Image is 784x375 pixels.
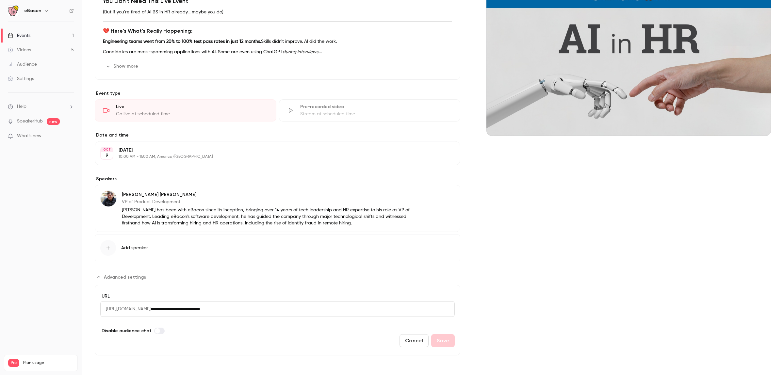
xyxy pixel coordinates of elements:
[104,274,146,281] span: Advanced settings
[103,8,452,16] p: (But if you're tired of AI BS in HR already... maybe you do)
[95,90,460,97] p: Event type
[95,235,460,261] button: Add speaker
[95,99,276,122] div: LiveGo live at scheduled time
[103,39,261,44] strong: Engineering teams went from 20% to 100% test pass rates in just 12 months.
[23,360,73,366] span: Plan usage
[17,118,43,125] a: SpeakerHub
[400,334,429,347] button: Cancel
[8,359,19,367] span: Pro
[95,132,460,139] label: Date and time
[8,32,30,39] div: Events
[116,111,268,117] div: Go live at scheduled time
[66,133,74,139] iframe: Noticeable Trigger
[17,103,26,110] span: Help
[95,185,460,232] div: Alex Kremer[PERSON_NAME] [PERSON_NAME]VP of Product Development[PERSON_NAME] has been with eBacon...
[17,133,41,139] span: What's new
[101,191,116,206] img: Alex Kremer
[116,104,268,110] div: Live
[119,147,426,154] p: [DATE]
[122,191,418,198] p: [PERSON_NAME] [PERSON_NAME]
[8,61,37,68] div: Audience
[95,272,150,282] button: Advanced settings
[121,245,148,251] span: Add speaker
[279,99,461,122] div: Pre-recorded videoStream at scheduled time
[95,176,460,182] label: Speakers
[101,147,113,152] div: OCT
[24,8,41,14] h6: eBacon
[103,61,142,72] button: Show more
[106,152,108,159] p: 9
[100,293,455,300] label: URL
[122,199,418,205] p: VP of Product Development
[119,154,426,159] p: 10:00 AM - 11:00 AM, America/[GEOGRAPHIC_DATA]
[95,272,460,355] section: Advanced settings
[103,38,452,45] p: Skills didn't improve. AI did the work.
[103,28,192,34] strong: 💔 Here's What's Really Happening:
[300,104,452,110] div: Pre-recorded video
[122,207,418,226] p: [PERSON_NAME] has been with eBacon since its inception, bringing over 14 years of tech leadership...
[8,6,19,16] img: eBacon
[8,47,31,53] div: Videos
[47,118,60,125] span: new
[100,301,151,317] span: [URL][DOMAIN_NAME]
[8,103,74,110] li: help-dropdown-opener
[102,327,152,334] span: Disable audience chat
[103,48,452,56] p: Candidates are mass-spamming applications with AI. Some are even using ChatGPT .
[8,75,34,82] div: Settings
[300,111,452,117] div: Stream at scheduled time
[283,50,318,54] em: during interviews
